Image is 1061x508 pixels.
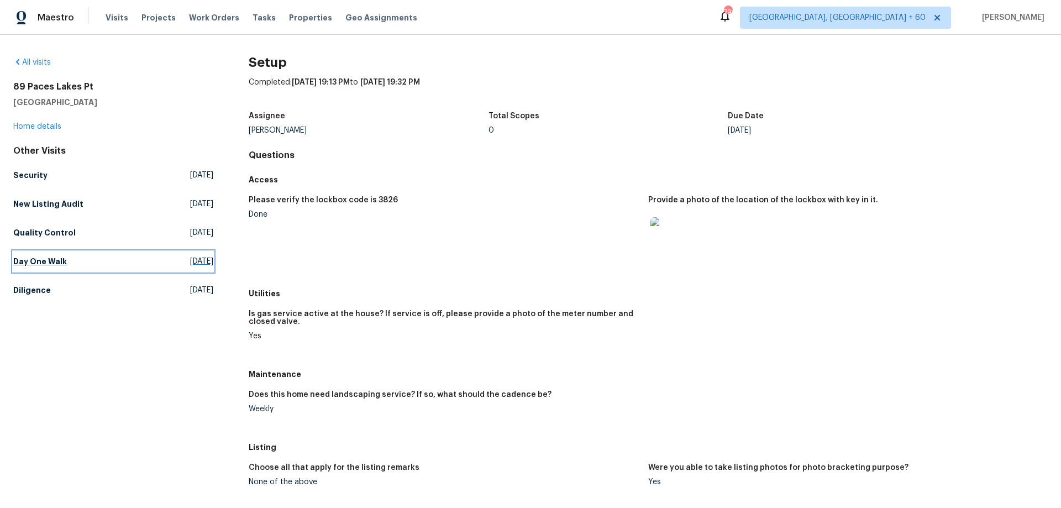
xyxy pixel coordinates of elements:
[13,252,213,271] a: Day One Walk[DATE]
[648,464,908,472] h5: Were you able to take listing photos for photo bracketing purpose?
[249,174,1048,185] h5: Access
[289,12,332,23] span: Properties
[249,112,285,120] h5: Assignee
[106,12,128,23] span: Visits
[489,112,539,120] h5: Total Scopes
[13,170,48,181] h5: Security
[13,223,213,243] a: Quality Control[DATE]
[648,478,1039,486] div: Yes
[13,280,213,300] a: Diligence[DATE]
[249,464,419,472] h5: Choose all that apply for the listing remarks
[249,150,1048,161] h4: Questions
[13,165,213,185] a: Security[DATE]
[13,123,61,130] a: Home details
[249,57,1048,68] h2: Setup
[13,81,213,92] h2: 89 Paces Lakes Pt
[13,285,51,296] h5: Diligence
[648,196,878,204] h5: Provide a photo of the location of the lockbox with key in it.
[249,405,639,413] div: Weekly
[189,12,239,23] span: Work Orders
[249,332,639,340] div: Yes
[249,288,1048,299] h5: Utilities
[249,310,639,326] h5: Is gas service active at the house? If service is off, please provide a photo of the meter number...
[38,12,74,23] span: Maestro
[13,227,76,238] h5: Quality Control
[249,196,398,204] h5: Please verify the lockbox code is 3826
[249,369,1048,380] h5: Maintenance
[13,198,83,210] h5: New Listing Audit
[190,227,213,238] span: [DATE]
[249,391,551,399] h5: Does this home need landscaping service? If so, what should the cadence be?
[489,127,728,134] div: 0
[141,12,176,23] span: Projects
[190,198,213,210] span: [DATE]
[749,12,926,23] span: [GEOGRAPHIC_DATA], [GEOGRAPHIC_DATA] + 60
[292,78,350,86] span: [DATE] 19:13 PM
[13,194,213,214] a: New Listing Audit[DATE]
[249,127,489,134] div: [PERSON_NAME]
[13,97,213,108] h5: [GEOGRAPHIC_DATA]
[249,478,639,486] div: None of the above
[360,78,420,86] span: [DATE] 19:32 PM
[978,12,1044,23] span: [PERSON_NAME]
[249,77,1048,106] div: Completed: to
[13,256,67,267] h5: Day One Walk
[190,256,213,267] span: [DATE]
[253,14,276,22] span: Tasks
[728,127,968,134] div: [DATE]
[13,145,213,156] div: Other Visits
[345,12,417,23] span: Geo Assignments
[249,442,1048,453] h5: Listing
[724,7,732,18] div: 796
[249,211,639,218] div: Done
[13,59,51,66] a: All visits
[190,285,213,296] span: [DATE]
[728,112,764,120] h5: Due Date
[190,170,213,181] span: [DATE]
